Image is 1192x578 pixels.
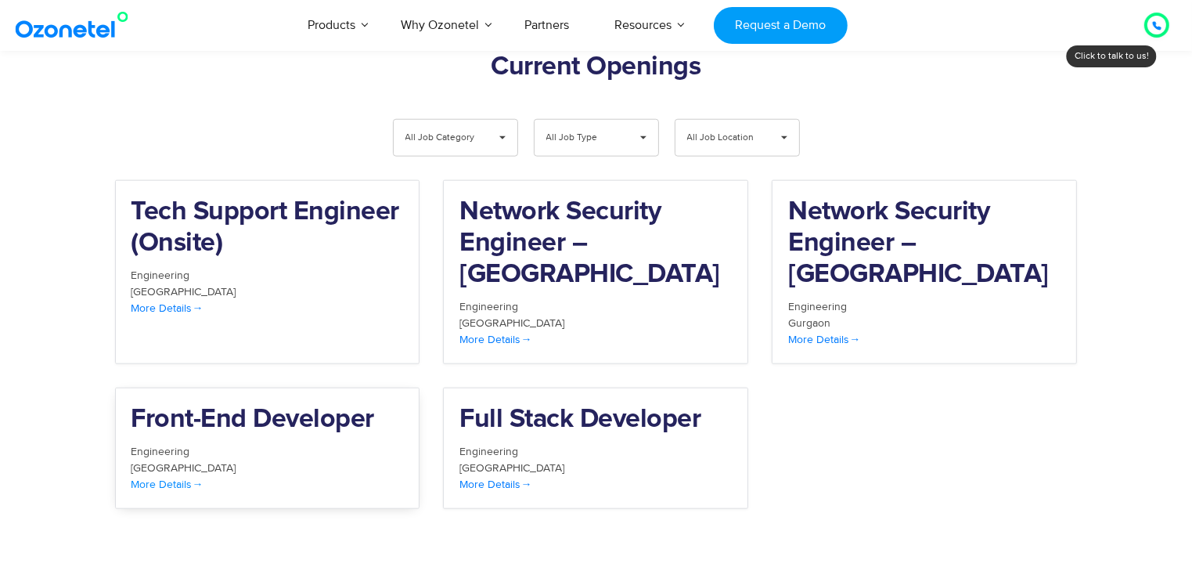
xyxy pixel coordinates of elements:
a: Request a Demo [714,7,848,44]
a: Network Security Engineer – [GEOGRAPHIC_DATA] Engineering Gurgaon More Details [772,180,1077,364]
span: Engineering [131,445,190,458]
h2: Tech Support Engineer (Onsite) [131,197,404,259]
h2: Network Security Engineer – [GEOGRAPHIC_DATA] [788,197,1061,291]
span: More Details [459,333,531,346]
span: Engineering [788,300,847,313]
span: All Job Category [405,120,480,156]
span: [GEOGRAPHIC_DATA] [131,285,236,298]
span: More Details [788,333,860,346]
span: Gurgaon [788,316,830,330]
span: More Details [131,478,203,491]
span: All Job Location [687,120,762,156]
span: ▾ [628,120,658,156]
a: Front-End Developer Engineering [GEOGRAPHIC_DATA] More Details [115,388,420,509]
h2: Full Stack Developer [459,404,732,435]
span: ▾ [488,120,517,156]
h2: Network Security Engineer – [GEOGRAPHIC_DATA] [459,197,732,291]
span: Engineering [459,300,518,313]
span: More Details [459,478,531,491]
span: All Job Type [546,120,621,156]
a: Full Stack Developer Engineering [GEOGRAPHIC_DATA] More Details [443,388,748,509]
span: ▾ [769,120,799,156]
span: More Details [131,302,203,315]
a: Tech Support Engineer (Onsite) Engineering [GEOGRAPHIC_DATA] More Details [115,180,420,364]
h2: Front-End Developer [131,404,404,435]
span: Engineering [131,269,190,282]
h2: Current Openings [115,52,1078,83]
a: Network Security Engineer – [GEOGRAPHIC_DATA] Engineering [GEOGRAPHIC_DATA] More Details [443,180,748,364]
span: [GEOGRAPHIC_DATA] [131,461,236,475]
span: [GEOGRAPHIC_DATA] [459,316,564,330]
span: Engineering [459,445,518,458]
span: [GEOGRAPHIC_DATA] [459,461,564,475]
